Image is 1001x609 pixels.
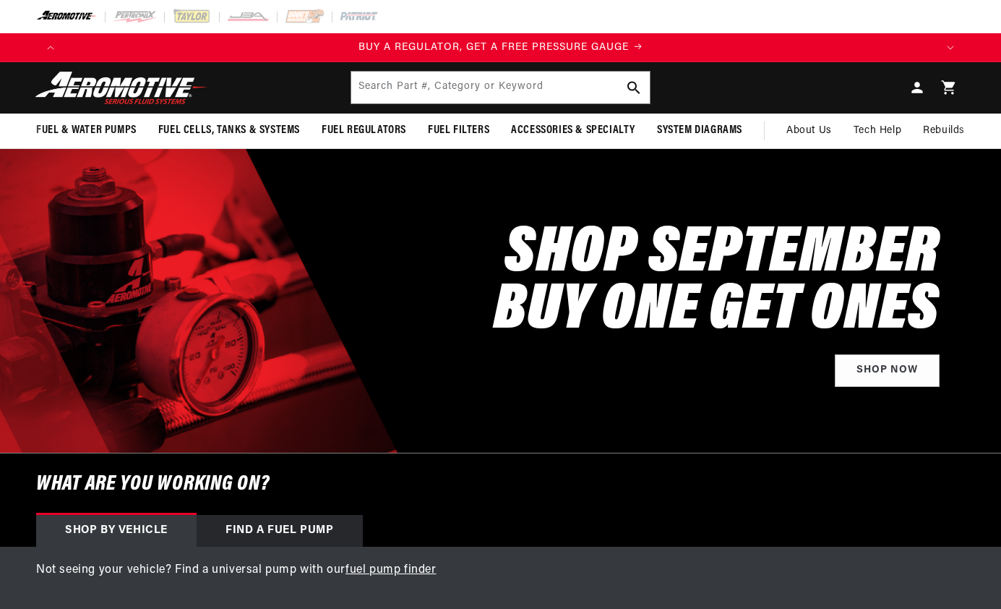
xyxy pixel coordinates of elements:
[36,123,137,138] span: Fuel & Water Pumps
[351,72,650,103] input: Search Part #, Category or Keyword
[197,515,363,547] div: Find a Fuel Pump
[646,114,753,148] summary: System Diagrams
[843,114,912,148] summary: Tech Help
[912,114,976,148] summary: Rebuilds
[428,123,489,138] span: Fuel Filters
[786,125,832,136] span: About Us
[322,123,406,138] span: Fuel Regulators
[25,114,147,148] summary: Fuel & Water Pumps
[936,33,965,62] button: Translation missing: en.sections.announcements.next_announcement
[36,561,965,580] p: Not seeing your vehicle? Find a universal pump with our
[311,114,417,148] summary: Fuel Regulators
[65,40,936,56] a: BUY A REGULATOR, GET A FREE PRESSURE GAUGE
[345,564,437,576] a: fuel pump finder
[417,114,500,148] summary: Fuel Filters
[147,114,311,148] summary: Fuel Cells, Tanks & Systems
[500,114,646,148] summary: Accessories & Specialty
[65,40,936,56] div: Announcement
[511,123,635,138] span: Accessories & Specialty
[776,114,843,148] a: About Us
[158,123,300,138] span: Fuel Cells, Tanks & Systems
[358,42,629,53] span: BUY A REGULATOR, GET A FREE PRESSURE GAUGE
[835,354,940,387] a: Shop Now
[36,33,65,62] button: Translation missing: en.sections.announcements.previous_announcement
[657,123,742,138] span: System Diagrams
[36,515,197,547] div: Shop by vehicle
[494,226,940,341] h2: SHOP SEPTEMBER BUY ONE GET ONES
[923,123,965,139] span: Rebuilds
[65,40,936,56] div: 1 of 4
[854,123,901,139] span: Tech Help
[31,71,212,105] img: Aeromotive
[618,72,650,103] button: Search Part #, Category or Keyword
